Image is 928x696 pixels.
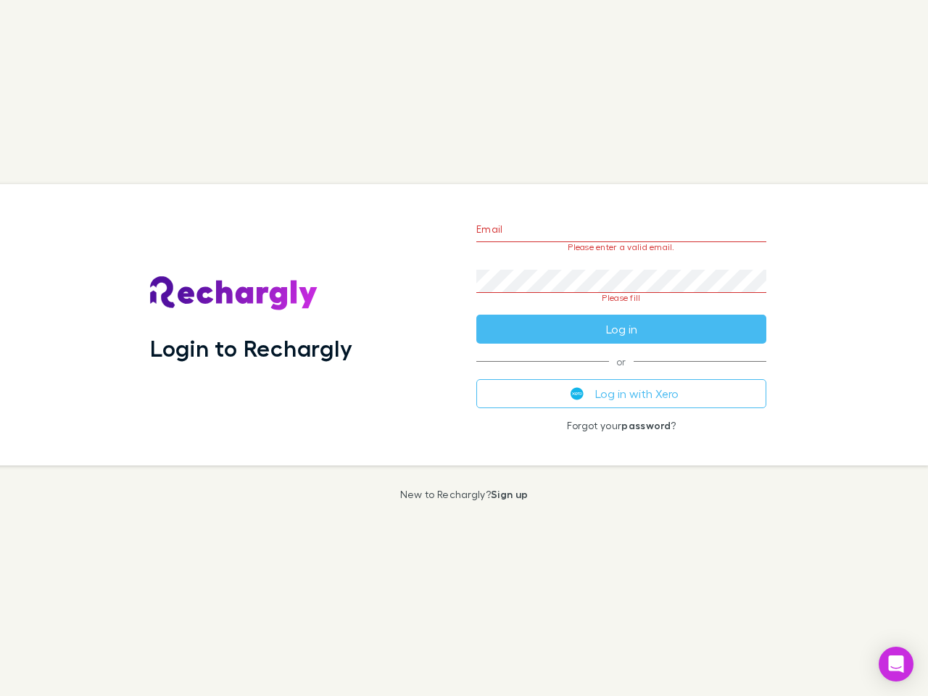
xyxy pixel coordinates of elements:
span: or [476,361,766,362]
img: Rechargly's Logo [150,276,318,311]
p: Forgot your ? [476,420,766,431]
p: New to Rechargly? [400,489,529,500]
a: password [621,419,671,431]
p: Please enter a valid email. [476,242,766,252]
h1: Login to Rechargly [150,334,352,362]
a: Sign up [491,488,528,500]
button: Log in [476,315,766,344]
img: Xero's logo [571,387,584,400]
p: Please fill [476,293,766,303]
button: Log in with Xero [476,379,766,408]
div: Open Intercom Messenger [879,647,913,681]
